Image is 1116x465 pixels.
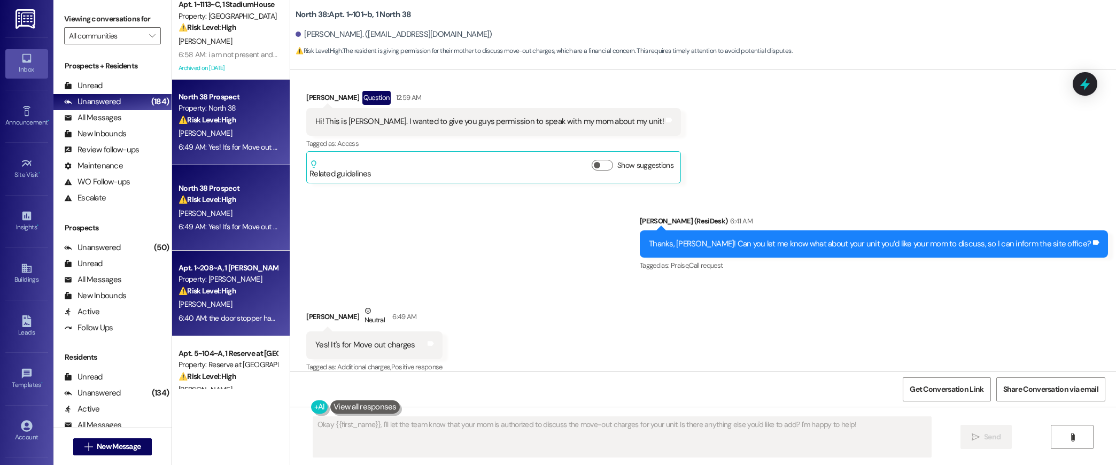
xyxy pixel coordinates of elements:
[337,362,391,371] span: Additional charges ,
[179,91,277,103] div: North 38 Prospect
[179,299,232,309] span: [PERSON_NAME]
[296,46,342,55] strong: ⚠️ Risk Level: High
[179,50,398,59] div: 6:58 AM: i am not present and have tried calling and they don't answer
[64,242,121,253] div: Unanswered
[306,305,443,331] div: [PERSON_NAME]
[151,239,172,256] div: (50)
[296,45,792,57] span: : The resident is giving permission for their mother to discuss move-out charges, which are a fin...
[64,176,130,188] div: WO Follow-ups
[179,36,232,46] span: [PERSON_NAME]
[179,128,232,138] span: [PERSON_NAME]
[5,259,48,288] a: Buildings
[179,385,232,394] span: [PERSON_NAME]
[64,290,126,301] div: New Inbounds
[179,262,277,274] div: Apt. 1~208~A, 1 [PERSON_NAME]
[97,441,141,452] span: New Message
[179,103,277,114] div: Property: North 38
[315,339,415,351] div: Yes! It's for Move out charges
[64,371,103,383] div: Unread
[296,29,492,40] div: [PERSON_NAME]. ([EMAIL_ADDRESS][DOMAIN_NAME])
[179,286,236,296] strong: ⚠️ Risk Level: High
[5,312,48,341] a: Leads
[179,348,277,359] div: Apt. 5~104~A, 1 Reserve at [GEOGRAPHIC_DATA]
[41,379,43,387] span: •
[149,32,155,40] i: 
[179,115,236,125] strong: ⚠️ Risk Level: High
[53,352,172,363] div: Residents
[179,195,236,204] strong: ⚠️ Risk Level: High
[362,91,391,104] div: Question
[64,306,100,317] div: Active
[306,91,681,108] div: [PERSON_NAME]
[671,261,689,270] span: Praise ,
[910,384,983,395] span: Get Conversation Link
[179,371,236,381] strong: ⚠️ Risk Level: High
[640,215,1108,230] div: [PERSON_NAME] (ResiDesk)
[315,116,664,127] div: Hi! This is [PERSON_NAME]. I wanted to give you guys permission to speak with my mom about my unit!
[640,258,1108,273] div: Tagged as:
[179,222,298,231] div: 6:49 AM: Yes! It's for Move out charges
[53,222,172,234] div: Prospects
[972,433,980,441] i: 
[903,377,990,401] button: Get Conversation Link
[179,359,277,370] div: Property: Reserve at [GEOGRAPHIC_DATA]
[5,365,48,393] a: Templates •
[64,11,161,27] label: Viewing conversations for
[337,139,359,148] span: Access
[306,136,681,151] div: Tagged as:
[179,313,476,323] div: 6:40 AM: the door stopper has started to fall of the wall and has been like that before i got there
[149,94,172,110] div: (184)
[179,183,277,194] div: North 38 Prospect
[313,417,932,457] textarea: Okay {{first_name}}, I'll let the team know that your mom is authorized to discuss the move-out c...
[149,385,172,401] div: (134)
[37,222,38,229] span: •
[390,311,416,322] div: 6:49 AM
[64,387,121,399] div: Unanswered
[64,128,126,139] div: New Inbounds
[5,207,48,236] a: Insights •
[64,96,121,107] div: Unanswered
[69,27,144,44] input: All communities
[53,60,172,72] div: Prospects + Residents
[64,404,100,415] div: Active
[5,154,48,183] a: Site Visit •
[179,22,236,32] strong: ⚠️ Risk Level: High
[689,261,723,270] span: Call request
[727,215,752,227] div: 6:41 AM
[179,208,232,218] span: [PERSON_NAME]
[48,117,49,125] span: •
[5,417,48,446] a: Account
[64,160,123,172] div: Maintenance
[64,80,103,91] div: Unread
[64,420,121,431] div: All Messages
[177,61,278,75] div: Archived on [DATE]
[38,169,40,177] span: •
[64,112,121,123] div: All Messages
[179,274,277,285] div: Property: [PERSON_NAME]
[179,142,298,152] div: 6:49 AM: Yes! It's for Move out charges
[64,322,113,334] div: Follow Ups
[996,377,1105,401] button: Share Conversation via email
[73,438,152,455] button: New Message
[64,258,103,269] div: Unread
[960,425,1012,449] button: Send
[984,431,1001,443] span: Send
[179,11,277,22] div: Property: [GEOGRAPHIC_DATA]
[84,443,92,451] i: 
[362,305,387,328] div: Neutral
[15,9,37,29] img: ResiDesk Logo
[1003,384,1098,395] span: Share Conversation via email
[393,92,422,103] div: 12:59 AM
[296,9,411,20] b: North 38: Apt. 1~101~b, 1 North 38
[391,362,443,371] span: Positive response
[1068,433,1076,441] i: 
[306,359,443,375] div: Tagged as:
[5,49,48,78] a: Inbox
[649,238,1091,250] div: Thanks, [PERSON_NAME]! Can you let me know what about your unit you’d like your mom to discuss, s...
[309,160,371,180] div: Related guidelines
[617,160,673,171] label: Show suggestions
[64,274,121,285] div: All Messages
[64,144,139,156] div: Review follow-ups
[64,192,106,204] div: Escalate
